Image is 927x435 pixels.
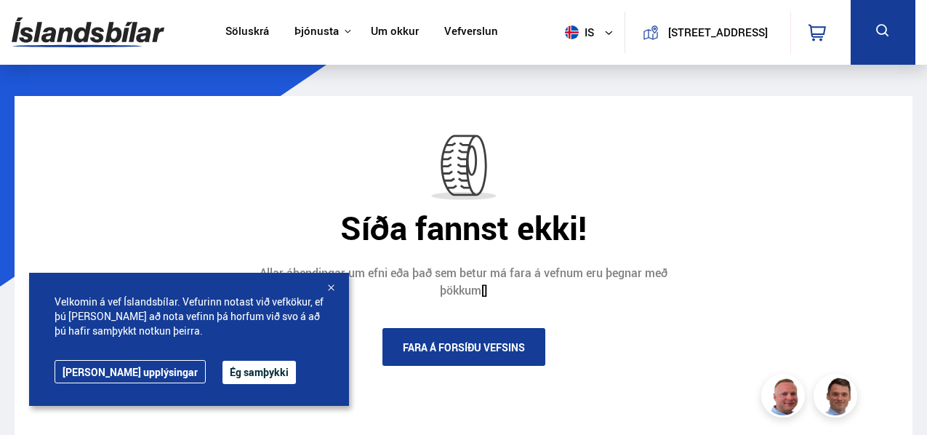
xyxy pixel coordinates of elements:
button: Ég samþykki [222,361,296,384]
a: Söluskrá [225,25,269,40]
div: Allar ábendingar um efni eða það sem betur má fara á vefnum eru þegnar með þökkum [246,265,682,299]
span: is [559,25,595,39]
img: siFngHWaQ9KaOqBr.png [763,376,807,420]
a: [STREET_ADDRESS] [633,12,782,53]
a: Um okkur [371,25,419,40]
a: Vefverslun [444,25,498,40]
a: [PERSON_NAME] upplýsingar [55,360,206,383]
a: Fara á forsíðu vefsins [382,328,545,366]
button: is [559,11,625,54]
img: svg+xml;base64,PHN2ZyB4bWxucz0iaHR0cDovL3d3dy53My5vcmcvMjAwMC9zdmciIHdpZHRoPSI1MTIiIGhlaWdodD0iNT... [565,25,579,39]
img: FbJEzSuNWCJXmdc-.webp [816,376,859,420]
a: [] [481,282,487,298]
button: Þjónusta [294,25,339,39]
img: G0Ugv5HjCgRt.svg [12,9,164,56]
button: [STREET_ADDRESS] [665,26,771,39]
span: Velkomin á vef Íslandsbílar. Vefurinn notast við vefkökur, ef þú [PERSON_NAME] að nota vefinn þá ... [55,295,324,338]
div: Síða fannst ekki! [25,209,902,247]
